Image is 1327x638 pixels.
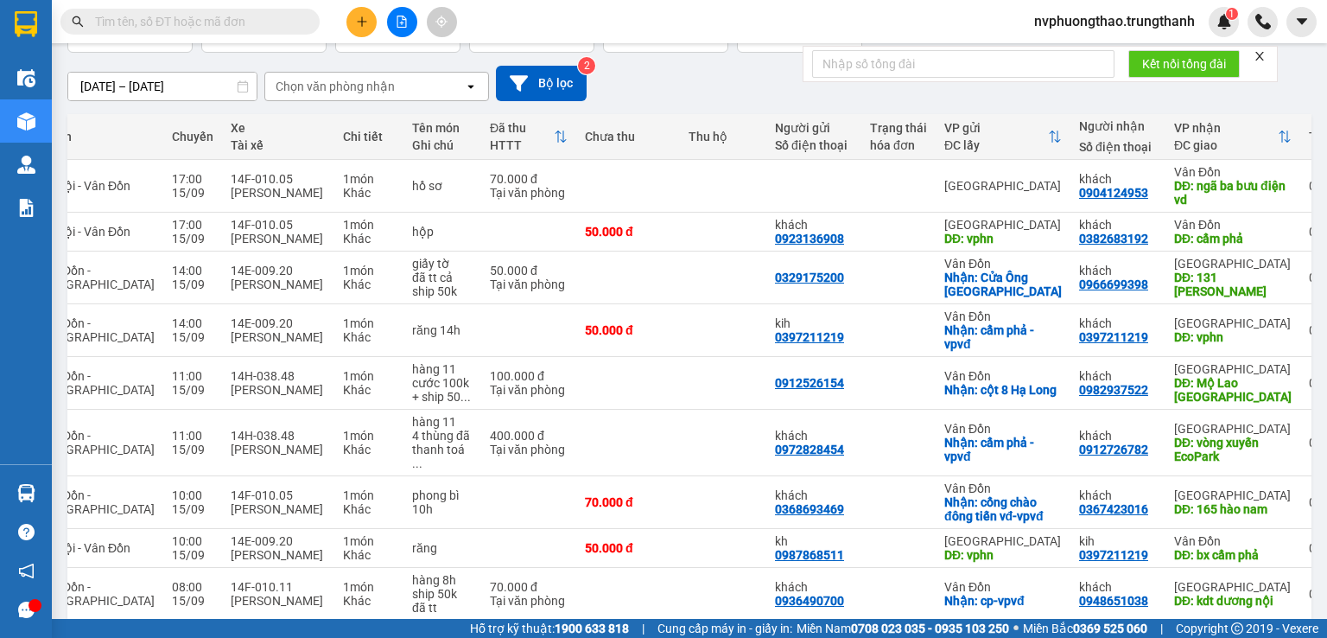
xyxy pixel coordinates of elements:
[1286,7,1317,37] button: caret-down
[17,484,35,502] img: warehouse-icon
[775,376,844,390] div: 0912526154
[172,316,213,330] div: 14:00
[231,121,326,135] div: Xe
[585,495,671,509] div: 70.000 đ
[1165,114,1300,160] th: Toggle SortBy
[944,232,1062,246] div: DĐ: vphn
[490,383,568,397] div: Tại văn phòng
[17,199,35,217] img: solution-icon
[412,456,422,470] span: ...
[944,271,1062,298] div: Nhận: Cửa Ông Quảng Ninh
[412,488,473,516] div: phong bì 10h
[231,138,326,152] div: Tài xế
[396,16,408,28] span: file-add
[412,376,473,404] div: cước 100k + ship 50k (Đtt với lái xe )
[1174,488,1292,502] div: [GEOGRAPHIC_DATA]
[1079,502,1148,516] div: 0367423016
[1142,54,1226,73] span: Kết nối tổng đài
[172,369,213,383] div: 11:00
[231,488,326,502] div: 14F-010.05
[1160,619,1163,638] span: |
[172,502,213,516] div: 15/09
[464,80,478,93] svg: open
[231,186,326,200] div: [PERSON_NAME]
[38,264,155,291] span: Vân Đồn - [GEOGRAPHIC_DATA]
[1174,580,1292,594] div: [GEOGRAPHIC_DATA]
[412,138,473,152] div: Ghi chú
[231,580,326,594] div: 14F-010.11
[944,422,1062,436] div: Vân Đồn
[412,587,473,615] div: ship 50k đã tt
[1231,622,1243,635] span: copyright
[38,580,155,608] span: Vân Đồn - [GEOGRAPHIC_DATA]
[343,186,395,200] div: Khác
[231,548,326,562] div: [PERSON_NAME]
[231,369,326,383] div: 14H-038.48
[172,264,213,278] div: 14:00
[944,482,1062,495] div: Vân Đồn
[172,186,213,200] div: 15/09
[490,138,554,152] div: HTTT
[944,548,1062,562] div: DĐ: vphn
[343,443,395,456] div: Khác
[343,172,395,186] div: 1 món
[585,130,671,144] div: Chưa thu
[944,121,1048,135] div: VP gửi
[1079,186,1148,200] div: 0904124953
[172,548,213,562] div: 15/09
[15,11,37,37] img: logo-vxr
[1079,264,1157,278] div: khách
[1174,534,1292,548] div: Vân Đồn
[412,541,473,555] div: răng
[775,429,853,443] div: khách
[412,415,473,429] div: hàng 11
[1079,383,1148,397] div: 0982937522
[775,232,844,246] div: 0923136908
[1174,376,1292,404] div: DĐ: Mộ Lao Hà Nội
[870,121,927,135] div: Trạng thái
[343,429,395,443] div: 1 món
[172,172,213,186] div: 17:00
[356,16,368,28] span: plus
[343,594,395,608] div: Khác
[585,541,671,555] div: 50.000 đ
[1174,502,1292,516] div: DĐ: 165 hào nam
[1174,362,1292,376] div: [GEOGRAPHIC_DATA]
[1079,316,1157,330] div: khách
[490,580,568,594] div: 70.000 đ
[343,218,395,232] div: 1 món
[17,69,35,87] img: warehouse-icon
[172,429,213,443] div: 11:00
[1013,625,1019,632] span: ⚪️
[412,225,473,239] div: hộp
[38,225,130,239] span: Hà Nội - Vân Đồn
[944,179,1062,193] div: [GEOGRAPHIC_DATA]
[490,264,568,278] div: 50.000 đ
[775,121,853,135] div: Người gửi
[1079,429,1157,443] div: khách
[1174,257,1292,271] div: [GEOGRAPHIC_DATA]
[1254,50,1266,62] span: close
[412,573,473,587] div: hàng 8h
[231,502,326,516] div: [PERSON_NAME]
[1174,422,1292,436] div: [GEOGRAPHIC_DATA]
[642,619,644,638] span: |
[775,488,853,502] div: khách
[343,580,395,594] div: 1 món
[412,121,473,135] div: Tên món
[38,429,155,456] span: Vân Đồn - [GEOGRAPHIC_DATA]
[1128,50,1240,78] button: Kết nối tổng đài
[387,7,417,37] button: file-add
[944,534,1062,548] div: [GEOGRAPHIC_DATA]
[231,429,326,443] div: 14H-038.48
[1174,330,1292,344] div: DĐ: vphn
[1079,278,1148,291] div: 0966699398
[38,541,130,555] span: Hà Nội - Vân Đồn
[490,429,568,443] div: 400.000 đ
[412,323,473,337] div: răng 14h
[172,594,213,608] div: 15/09
[1255,14,1271,29] img: phone-icon
[1174,218,1292,232] div: Vân Đồn
[38,179,130,193] span: Hà Nội - Vân Đồn
[1226,8,1238,20] sup: 1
